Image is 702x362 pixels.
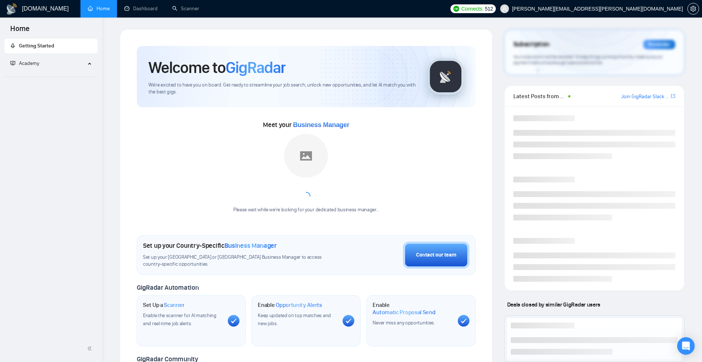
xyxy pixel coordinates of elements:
[688,6,699,12] span: setting
[461,5,483,13] span: Connects:
[293,121,349,128] span: Business Manager
[4,39,98,53] li: Getting Started
[671,93,675,99] span: export
[226,58,286,77] span: GigRadar
[687,3,699,15] button: setting
[164,301,184,309] span: Scanner
[4,23,35,39] span: Home
[284,134,328,178] img: placeholder.png
[453,6,459,12] img: upwork-logo.png
[258,312,331,327] span: Keep updated on top matches and new jobs.
[677,337,695,355] div: Open Intercom Messenger
[301,192,311,201] span: loading
[124,5,158,12] a: dashboardDashboard
[621,93,669,101] a: Join GigRadar Slack Community
[373,301,452,316] h1: Enable
[10,61,15,66] span: fund-projection-screen
[148,82,416,96] span: We're excited to have you on board. Get ready to streamline your job search, unlock new opportuni...
[148,58,286,77] h1: Welcome to
[513,38,550,51] span: Subscription
[263,121,349,129] span: Meet your
[502,6,507,11] span: user
[143,242,277,250] h1: Set up your Country-Specific
[143,301,184,309] h1: Set Up a
[143,254,339,268] span: Set up your [GEOGRAPHIC_DATA] or [GEOGRAPHIC_DATA] Business Manager to access country-specific op...
[172,5,199,12] a: searchScanner
[687,6,699,12] a: setting
[427,58,464,95] img: gigradar-logo.png
[19,43,54,49] span: Getting Started
[4,74,98,78] li: Academy Homepage
[258,301,322,309] h1: Enable
[143,312,216,327] span: Enable the scanner for AI matching and real-time job alerts.
[137,284,199,292] span: GigRadar Automation
[88,5,110,12] a: homeHome
[224,242,277,250] span: Business Manager
[373,320,435,326] span: Never miss any opportunities.
[403,242,469,269] button: Contact our team
[513,54,663,66] span: Your subscription will be renewed. To keep things running smoothly, make sure your payment method...
[373,309,435,316] span: Automatic Proposal Send
[276,301,322,309] span: Opportunity Alerts
[504,298,603,311] span: Deals closed by similar GigRadar users
[643,40,675,49] div: Reminder
[513,92,566,101] span: Latest Posts from the GigRadar Community
[485,5,493,13] span: 512
[10,60,39,66] span: Academy
[229,207,384,213] div: Please wait while we're looking for your dedicated business manager...
[10,43,15,48] span: rocket
[19,60,39,66] span: Academy
[6,3,18,15] img: logo
[671,93,675,100] a: export
[87,345,94,352] span: double-left
[416,251,456,259] div: Contact our team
